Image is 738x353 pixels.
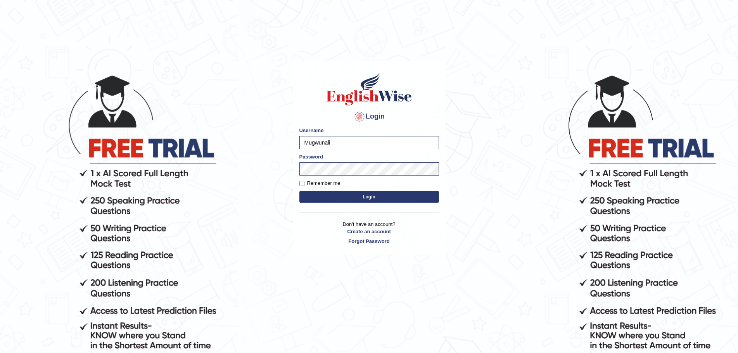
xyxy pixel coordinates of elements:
label: Username [299,127,324,134]
a: Forgot Password [299,238,439,245]
label: Remember me [299,179,340,187]
img: Logo of English Wise sign in for intelligent practice with AI [325,72,413,107]
h4: Login [299,110,439,123]
a: Create an account [299,228,439,235]
p: Don't have an account? [299,220,439,245]
label: Password [299,153,323,160]
input: Remember me [299,181,304,186]
button: Login [299,191,439,203]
